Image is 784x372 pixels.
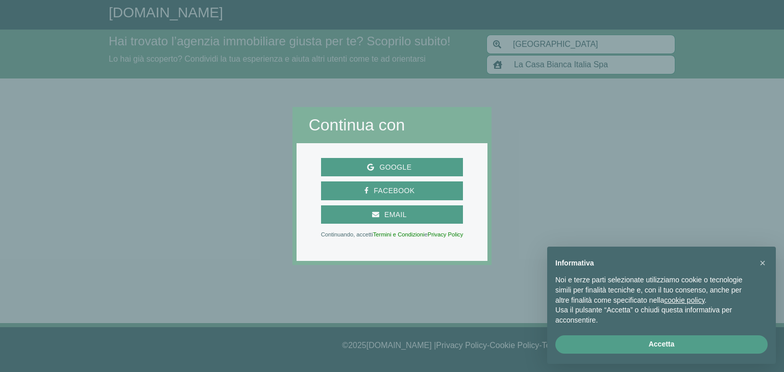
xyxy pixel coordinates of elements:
button: Google [321,158,463,177]
span: Facebook [369,184,420,197]
a: Privacy Policy [428,231,463,237]
a: cookie policy - il link si apre in una nuova scheda [664,296,704,304]
span: × [759,257,766,269]
span: Google [374,161,416,174]
h2: Informativa [555,259,751,268]
p: Usa il pulsante “Accetta” o chiudi questa informativa per acconsentire. [555,305,751,325]
button: Accetta [555,335,768,354]
a: Termini e Condizioni [373,231,425,237]
p: Noi e terze parti selezionate utilizziamo cookie o tecnologie simili per finalità tecniche e, con... [555,275,751,305]
p: Continuando, accetti e [321,232,463,237]
h2: Continua con [309,115,476,135]
span: Email [379,208,412,221]
button: Chiudi questa informativa [754,255,771,271]
button: Email [321,205,463,224]
button: Facebook [321,181,463,200]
